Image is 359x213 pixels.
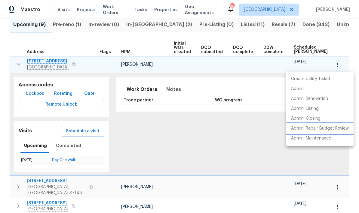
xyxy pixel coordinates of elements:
p: Admin: Repair Budget Review [291,125,349,132]
p: Create Utility Ticket [291,76,330,82]
p: Admin: Renovation [291,96,328,102]
p: Admin: Closing [291,115,321,122]
p: Admin: Listing [291,106,319,112]
p: Admin [291,86,304,92]
p: Admin: Maintenance [291,135,331,142]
